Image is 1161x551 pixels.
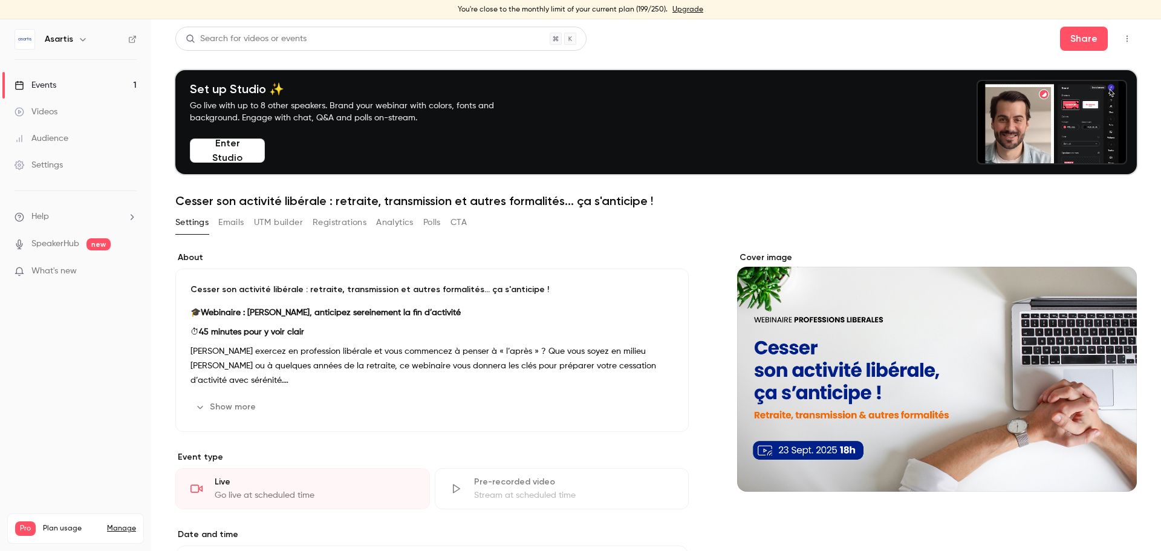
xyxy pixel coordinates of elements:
[15,106,57,118] div: Videos
[31,238,79,250] a: SpeakerHub
[190,284,674,296] p: Cesser son activité libérale : retraite, transmission et autres formalités... ça s'anticipe !
[175,451,689,463] p: Event type
[672,5,703,15] a: Upgrade
[175,194,1137,208] h1: Cesser son activité libérale : retraite, transmission et autres formalités... ça s'anticipe !
[15,79,56,91] div: Events
[190,325,674,339] p: ⏱
[190,344,674,388] p: [PERSON_NAME] exercez en profession libérale et vous commencez à penser à « l’après » ? Que vous ...
[215,476,415,488] div: Live
[31,265,77,278] span: What's new
[215,489,415,501] div: Go live at scheduled time
[175,468,430,509] div: LiveGo live at scheduled time
[218,213,244,232] button: Emails
[186,33,307,45] div: Search for videos or events
[175,529,689,541] label: Date and time
[450,213,467,232] button: CTA
[190,139,265,163] button: Enter Studio
[122,266,137,277] iframe: Noticeable Trigger
[15,132,68,145] div: Audience
[474,489,674,501] div: Stream at scheduled time
[190,82,522,96] h4: Set up Studio ✨
[254,213,303,232] button: UTM builder
[15,210,137,223] li: help-dropdown-opener
[43,524,100,533] span: Plan usage
[31,210,49,223] span: Help
[313,213,366,232] button: Registrations
[435,468,689,509] div: Pre-recorded videoStream at scheduled time
[45,33,73,45] h6: Asartis
[86,238,111,250] span: new
[737,252,1137,264] label: Cover image
[15,521,36,536] span: Pro
[107,524,136,533] a: Manage
[175,213,209,232] button: Settings
[376,213,414,232] button: Analytics
[15,159,63,171] div: Settings
[190,397,263,417] button: Show more
[190,100,522,124] p: Go live with up to 8 other speakers. Brand your webinar with colors, fonts and background. Engage...
[175,252,689,264] label: About
[190,305,674,320] p: 🎓
[201,308,461,317] strong: Webinaire : [PERSON_NAME], anticipez sereinement la fin d’activité
[15,30,34,49] img: Asartis
[423,213,441,232] button: Polls
[474,476,674,488] div: Pre-recorded video
[199,328,304,336] strong: 45 minutes pour y voir clair
[1060,27,1108,51] button: Share
[737,252,1137,492] section: Cover image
